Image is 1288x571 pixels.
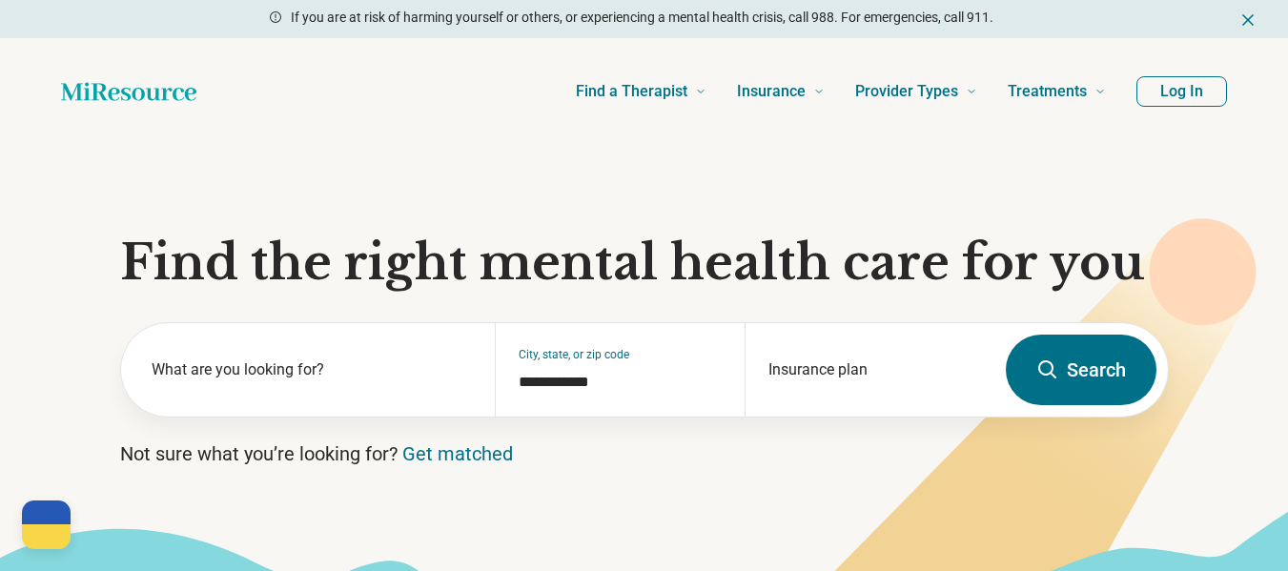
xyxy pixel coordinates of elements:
span: Insurance [737,78,806,105]
a: Treatments [1008,53,1106,130]
span: Find a Therapist [576,78,687,105]
label: What are you looking for? [152,358,473,381]
button: Search [1006,335,1156,405]
span: Provider Types [855,78,958,105]
p: If you are at risk of harming yourself or others, or experiencing a mental health crisis, call 98... [291,8,993,28]
button: Log In [1136,76,1227,107]
a: Find a Therapist [576,53,706,130]
a: Provider Types [855,53,977,130]
a: Insurance [737,53,825,130]
h1: Find the right mental health care for you [120,235,1169,292]
p: Not sure what you’re looking for? [120,440,1169,467]
span: Treatments [1008,78,1087,105]
button: Dismiss [1238,8,1257,31]
a: Home page [61,72,196,111]
a: Get matched [402,442,513,465]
